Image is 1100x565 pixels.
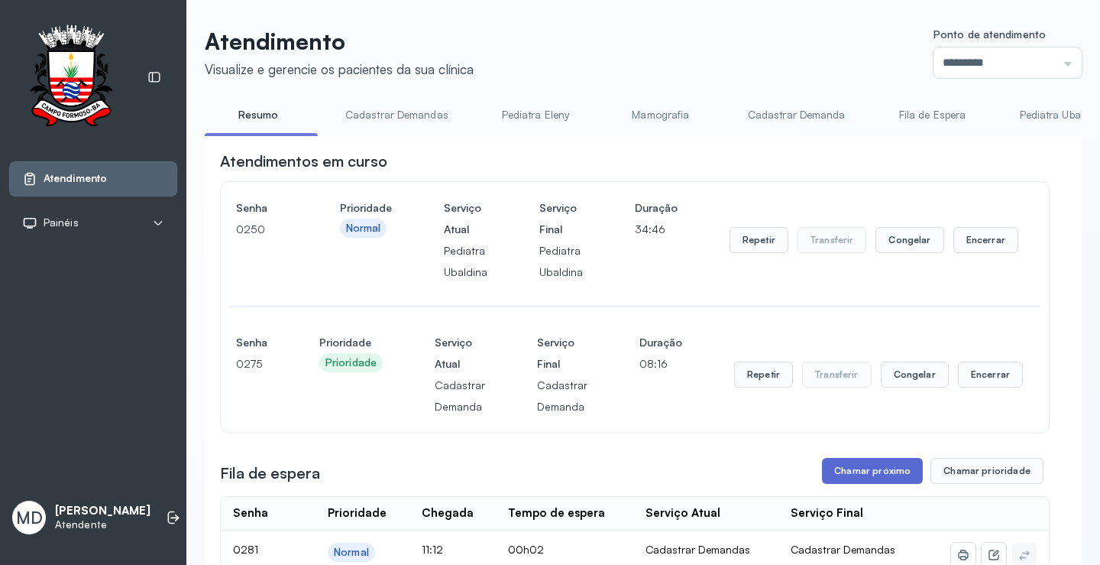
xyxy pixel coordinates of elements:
img: Logotipo do estabelecimento [16,24,126,131]
p: 08:16 [639,353,682,375]
p: [PERSON_NAME] [55,504,150,518]
div: Serviço Final [791,506,863,521]
h4: Senha [236,332,267,353]
button: Transferir [797,227,867,253]
a: Cadastrar Demandas [330,102,464,128]
p: Atendente [55,518,150,531]
a: Resumo [205,102,312,128]
button: Repetir [730,227,788,253]
h4: Prioridade [319,332,383,353]
p: Atendimento [205,28,474,55]
h3: Fila de espera [220,463,320,484]
h4: Duração [639,332,682,353]
button: Congelar [875,227,943,253]
div: Normal [334,546,369,559]
span: 11:12 [422,543,443,556]
p: Cadastrar Demanda [435,375,485,417]
h4: Serviço Final [539,197,583,240]
a: Pediatra Eleny [482,102,589,128]
div: Prioridade [325,356,377,369]
button: Encerrar [958,362,1023,388]
span: Ponto de atendimento [933,28,1046,41]
div: Prioridade [328,506,387,521]
span: Atendimento [44,172,107,185]
span: Painéis [44,216,79,229]
h4: Serviço Final [537,332,587,375]
span: 00h02 [508,543,544,556]
button: Congelar [881,362,949,388]
span: Cadastrar Demandas [791,543,895,556]
p: Pediatra Ubaldina [444,240,487,283]
h3: Atendimentos em curso [220,151,387,172]
a: Cadastrar Demanda [733,102,861,128]
p: 34:46 [635,219,678,240]
div: Cadastrar Demandas [645,543,767,557]
div: Visualize e gerencie os pacientes da sua clínica [205,61,474,77]
span: 0281 [233,543,258,556]
p: 0250 [236,219,288,240]
button: Chamar prioridade [930,458,1043,484]
a: Atendimento [22,171,164,187]
div: Tempo de espera [508,506,605,521]
a: Fila de Espera [879,102,986,128]
h4: Serviço Atual [435,332,485,375]
div: Chegada [422,506,474,521]
a: Mamografia [607,102,714,128]
button: Chamar próximo [822,458,923,484]
p: 0275 [236,353,267,375]
h4: Senha [236,197,288,219]
h4: Serviço Atual [444,197,487,240]
h4: Prioridade [340,197,392,219]
div: Serviço Atual [645,506,720,521]
button: Transferir [802,362,872,388]
div: Normal [346,222,381,235]
p: Cadastrar Demanda [537,375,587,417]
p: Pediatra Ubaldina [539,240,583,283]
button: Encerrar [953,227,1018,253]
div: Senha [233,506,268,521]
h4: Duração [635,197,678,219]
button: Repetir [734,362,793,388]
